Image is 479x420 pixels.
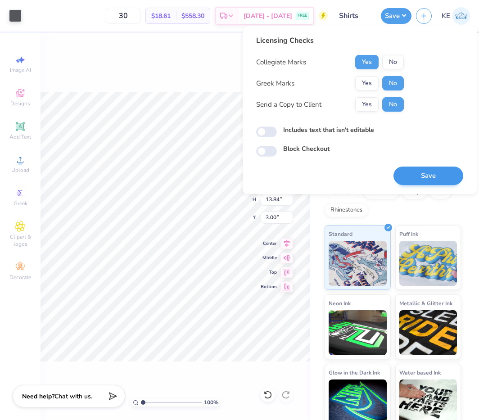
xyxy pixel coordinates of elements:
[11,167,29,174] span: Upload
[9,133,31,140] span: Add Text
[9,274,31,281] span: Decorate
[399,229,418,239] span: Puff Ink
[329,241,387,286] img: Standard
[393,167,463,185] button: Save
[151,11,171,21] span: $18.61
[283,144,330,154] label: Block Checkout
[442,11,450,21] span: KE
[329,229,352,239] span: Standard
[261,240,277,247] span: Center
[399,241,457,286] img: Puff Ink
[355,97,379,112] button: Yes
[399,298,452,308] span: Metallic & Glitter Ink
[442,7,470,25] a: KE
[181,11,204,21] span: $558.30
[382,76,404,90] button: No
[399,310,457,355] img: Metallic & Glitter Ink
[399,368,441,377] span: Water based Ink
[256,78,294,89] div: Greek Marks
[22,392,54,401] strong: Need help?
[381,8,411,24] button: Save
[332,7,376,25] input: Untitled Design
[382,55,404,69] button: No
[256,35,404,46] div: Licensing Checks
[355,55,379,69] button: Yes
[329,368,380,377] span: Glow in the Dark Ink
[256,57,306,68] div: Collegiate Marks
[256,99,321,110] div: Send a Copy to Client
[261,269,277,275] span: Top
[382,97,404,112] button: No
[10,67,31,74] span: Image AI
[329,310,387,355] img: Neon Ink
[283,125,374,135] label: Includes text that isn't editable
[244,11,292,21] span: [DATE] - [DATE]
[261,255,277,261] span: Middle
[14,200,27,207] span: Greek
[298,13,307,19] span: FREE
[261,284,277,290] span: Bottom
[329,298,351,308] span: Neon Ink
[325,203,368,217] div: Rhinestones
[54,392,92,401] span: Chat with us.
[452,7,470,25] img: Kent Everic Delos Santos
[204,398,218,406] span: 100 %
[355,76,379,90] button: Yes
[106,8,141,24] input: – –
[5,233,36,248] span: Clipart & logos
[10,100,30,107] span: Designs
